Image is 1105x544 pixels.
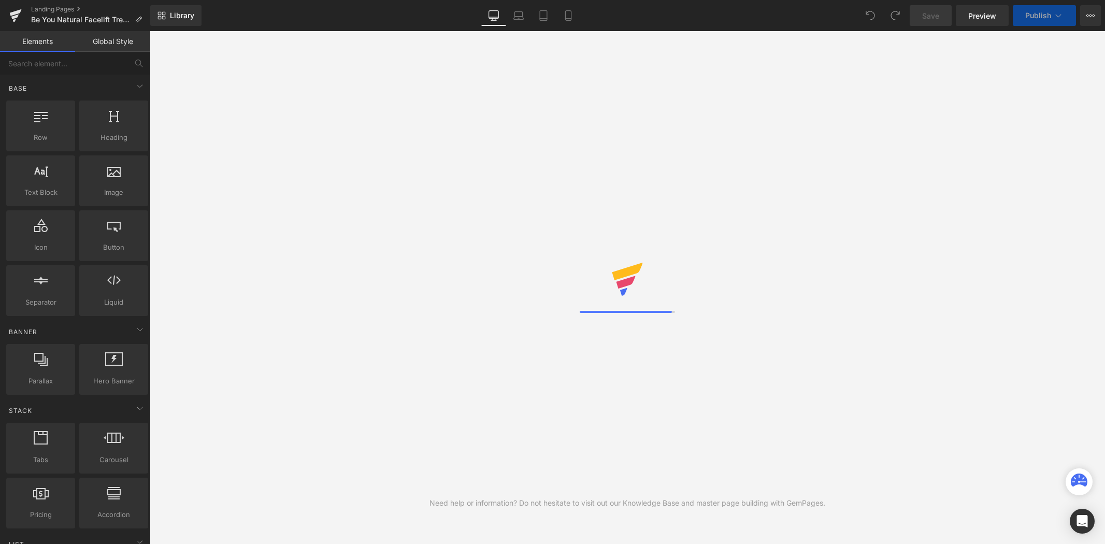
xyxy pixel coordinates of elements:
[82,509,145,520] span: Accordion
[1013,5,1076,26] button: Publish
[9,376,72,386] span: Parallax
[885,5,906,26] button: Redo
[506,5,531,26] a: Laptop
[860,5,881,26] button: Undo
[9,132,72,143] span: Row
[31,5,150,13] a: Landing Pages
[9,297,72,308] span: Separator
[9,509,72,520] span: Pricing
[8,327,38,337] span: Banner
[1025,11,1051,20] span: Publish
[82,187,145,198] span: Image
[481,5,506,26] a: Desktop
[9,454,72,465] span: Tabs
[31,16,131,24] span: Be You Natural Facelift Treatment
[75,31,150,52] a: Global Style
[968,10,996,21] span: Preview
[8,83,28,93] span: Base
[150,5,202,26] a: New Library
[8,406,33,416] span: Stack
[531,5,556,26] a: Tablet
[429,497,825,509] div: Need help or information? Do not hesitate to visit out our Knowledge Base and master page buildin...
[1080,5,1101,26] button: More
[556,5,581,26] a: Mobile
[82,242,145,253] span: Button
[82,376,145,386] span: Hero Banner
[956,5,1009,26] a: Preview
[1070,509,1095,534] div: Open Intercom Messenger
[922,10,939,21] span: Save
[9,187,72,198] span: Text Block
[82,132,145,143] span: Heading
[9,242,72,253] span: Icon
[82,297,145,308] span: Liquid
[170,11,194,20] span: Library
[82,454,145,465] span: Carousel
